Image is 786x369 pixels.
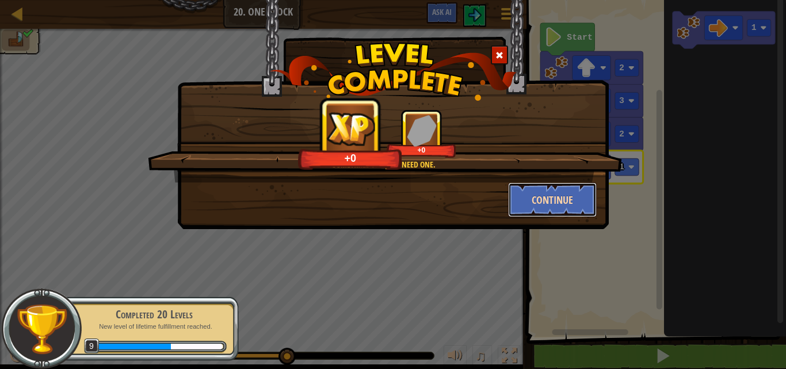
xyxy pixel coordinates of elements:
[407,115,437,146] img: reward_icon_gems.png
[203,159,566,170] div: Sometimes you just need one.
[16,303,68,355] img: trophy.png
[508,182,597,217] button: Continue
[270,43,517,101] img: level_complete.png
[302,151,399,165] div: +0
[327,112,375,146] img: reward_icon_xp.png
[82,322,227,331] p: New level of lifetime fulfillment reached.
[84,338,100,354] span: 9
[389,146,454,154] div: +0
[82,306,227,322] div: Completed 20 Levels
